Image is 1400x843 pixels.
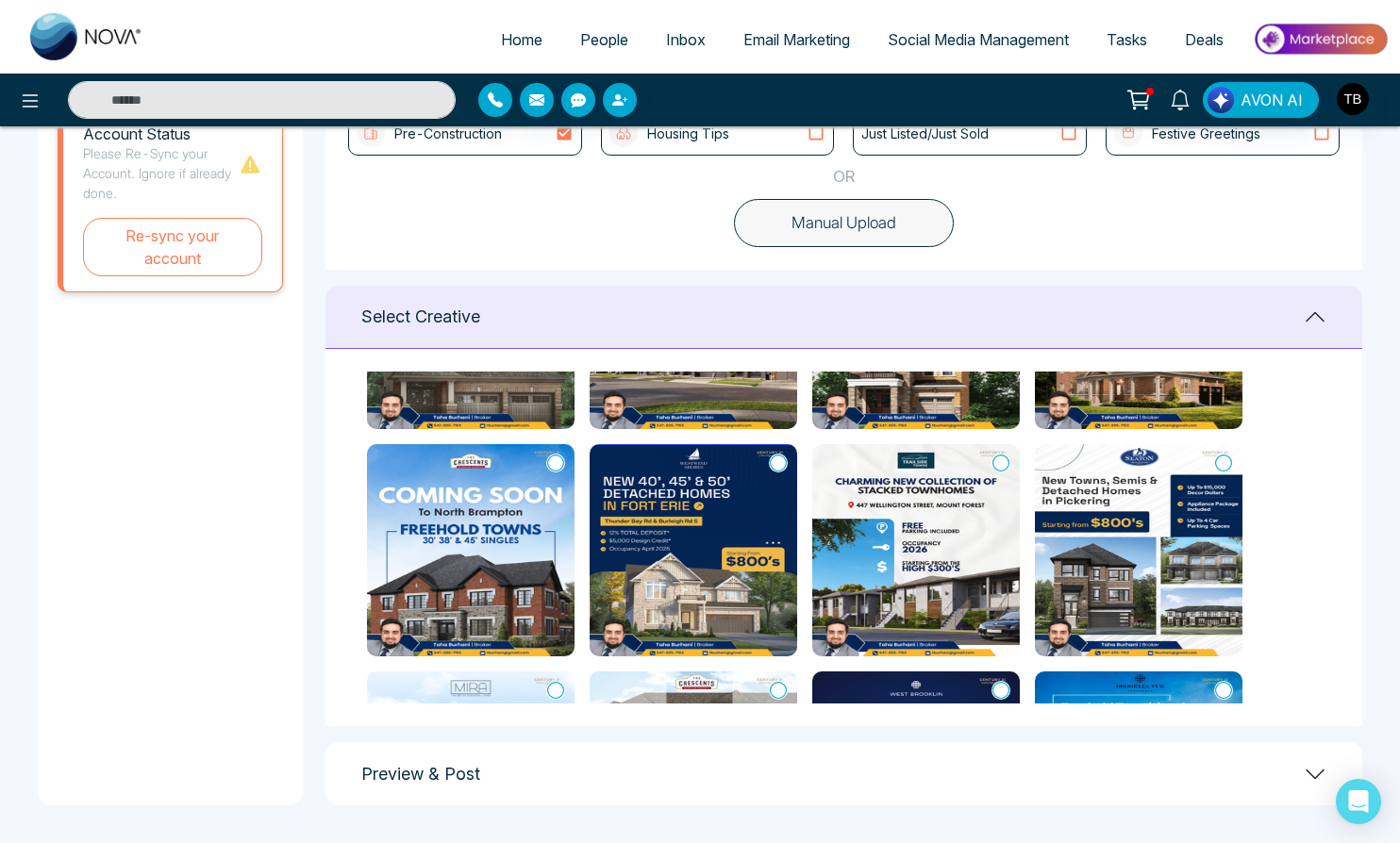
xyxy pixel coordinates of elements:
[869,22,1088,58] a: Social Media Management
[666,30,706,49] span: Inbox
[357,119,385,147] img: icon
[1088,22,1166,58] a: Tasks
[609,119,638,147] img: icon
[734,199,954,248] button: Manual Upload
[812,444,1020,656] img: Trailside Town.png
[1035,444,1242,656] img: Seaton Winding Woods, a beautiful collection of Freehold Towns, Semis, and Detached Homes in Pick...
[83,143,239,203] p: Please Re-Sync your Account. Ignore if already done.
[1166,22,1242,58] a: Deals
[482,22,561,58] a: Home
[861,124,989,143] p: Just Listed/Just Sold
[743,30,850,49] span: Email Marketing
[1152,124,1260,143] p: Festive Greetings
[30,13,143,60] img: Nova CRM Logo
[1203,82,1319,118] button: AVON AI
[367,444,575,656] img: The Crescent.png
[561,22,647,58] a: People
[361,764,480,785] h1: Preview & Post
[1208,87,1234,113] img: Lead Flow
[725,22,869,58] a: Email Marketing
[1252,18,1389,60] img: Market-place.gif
[1114,119,1142,147] img: icon
[394,124,502,143] p: Pre-Construction
[590,444,797,656] img: Westwind Shores.png
[1241,89,1303,111] span: AVON AI
[83,125,239,143] h1: Account Status
[1336,779,1381,824] div: Open Intercom Messenger
[501,30,542,49] span: Home
[1185,30,1224,49] span: Deals
[833,165,855,190] p: OR
[580,30,628,49] span: People
[1337,83,1369,115] img: User Avatar
[1107,30,1147,49] span: Tasks
[647,22,725,58] a: Inbox
[647,124,729,143] p: Housing Tips
[888,30,1069,49] span: Social Media Management
[361,306,480,327] h1: Select Creative
[83,218,262,276] button: Re-sync your account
